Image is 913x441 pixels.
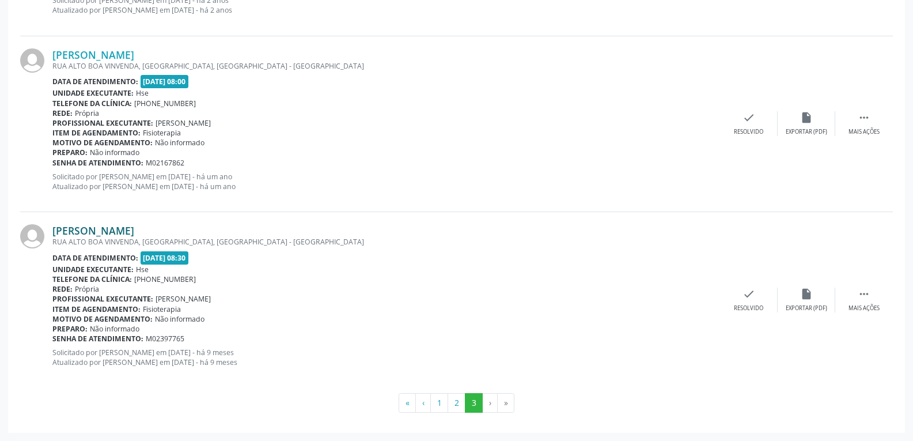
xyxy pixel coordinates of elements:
span: Não informado [155,314,204,324]
i:  [858,111,870,124]
b: Telefone da clínica: [52,274,132,284]
span: [PERSON_NAME] [156,118,211,128]
img: img [20,48,44,73]
button: Go to page 1 [430,393,448,413]
b: Item de agendamento: [52,128,141,138]
button: Go to first page [399,393,416,413]
i: insert_drive_file [800,288,813,300]
a: [PERSON_NAME] [52,224,134,237]
b: Unidade executante: [52,265,134,274]
button: Go to page 2 [448,393,465,413]
span: Hse [136,265,149,274]
div: Exportar (PDF) [786,128,827,136]
div: Resolvido [734,304,763,312]
b: Data de atendimento: [52,77,138,86]
b: Motivo de agendamento: [52,314,153,324]
i: check [742,288,755,300]
ul: Pagination [20,393,893,413]
b: Preparo: [52,324,88,334]
span: Não informado [90,324,139,334]
b: Preparo: [52,148,88,157]
span: M02397765 [146,334,184,344]
span: Não informado [155,138,204,148]
b: Rede: [52,108,73,118]
b: Item de agendamento: [52,304,141,314]
a: [PERSON_NAME] [52,48,134,61]
i: insert_drive_file [800,111,813,124]
i: check [742,111,755,124]
button: Go to previous page [415,393,431,413]
div: Mais ações [848,304,880,312]
span: M02167862 [146,158,184,168]
span: [PHONE_NUMBER] [134,99,196,108]
b: Senha de atendimento: [52,334,143,344]
span: Hse [136,88,149,98]
span: Própria [75,108,99,118]
b: Profissional executante: [52,118,153,128]
span: [PERSON_NAME] [156,294,211,304]
span: [PHONE_NUMBER] [134,274,196,284]
div: Mais ações [848,128,880,136]
b: Senha de atendimento: [52,158,143,168]
div: Resolvido [734,128,763,136]
span: Fisioterapia [143,304,181,314]
div: RUA ALTO BOA VINVENDA, [GEOGRAPHIC_DATA], [GEOGRAPHIC_DATA] - [GEOGRAPHIC_DATA] [52,61,720,71]
span: Não informado [90,148,139,157]
b: Telefone da clínica: [52,99,132,108]
b: Data de atendimento: [52,253,138,263]
i:  [858,288,870,300]
b: Unidade executante: [52,88,134,98]
div: Exportar (PDF) [786,304,827,312]
b: Rede: [52,284,73,294]
span: Própria [75,284,99,294]
div: RUA ALTO BOA VINVENDA, [GEOGRAPHIC_DATA], [GEOGRAPHIC_DATA] - [GEOGRAPHIC_DATA] [52,237,720,247]
span: [DATE] 08:30 [141,251,189,265]
button: Go to page 3 [465,393,483,413]
b: Motivo de agendamento: [52,138,153,148]
p: Solicitado por [PERSON_NAME] em [DATE] - há 9 meses Atualizado por [PERSON_NAME] em [DATE] - há 9... [52,348,720,367]
span: Fisioterapia [143,128,181,138]
p: Solicitado por [PERSON_NAME] em [DATE] - há um ano Atualizado por [PERSON_NAME] em [DATE] - há um... [52,172,720,191]
b: Profissional executante: [52,294,153,304]
span: [DATE] 08:00 [141,75,189,88]
img: img [20,224,44,248]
